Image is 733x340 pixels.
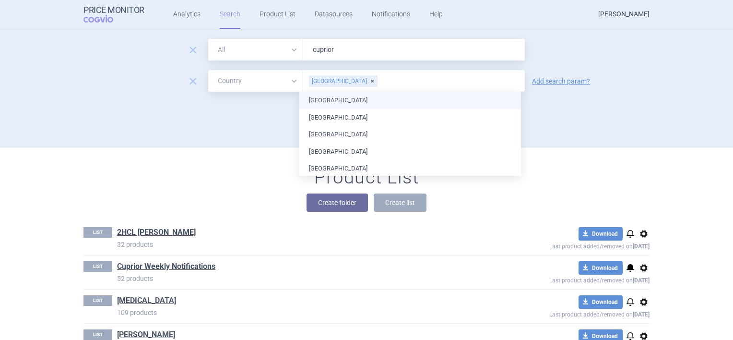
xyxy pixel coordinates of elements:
p: 32 products [117,240,480,249]
p: Last product added/removed on [480,275,650,284]
p: LIST [83,295,112,306]
p: Last product added/removed on [480,241,650,250]
button: Download [579,295,623,309]
p: LIST [83,227,112,238]
button: Create folder [307,194,368,212]
p: LIST [83,261,112,272]
a: Add search param? [532,78,590,85]
p: 109 products [117,308,480,317]
li: [GEOGRAPHIC_DATA] [299,143,521,160]
p: 52 products [117,274,480,283]
a: Cuprior Weekly Notifications [117,261,215,272]
button: Create list [374,194,426,212]
button: Download [579,227,623,241]
p: Last product added/removed on [480,309,650,318]
strong: [DATE] [633,243,650,250]
h1: 2HCL John [117,227,196,240]
a: [MEDICAL_DATA] [117,295,176,306]
a: Price MonitorCOGVIO [83,5,144,24]
h1: Isturisa [117,295,176,308]
a: [PERSON_NAME] [117,329,175,340]
li: [GEOGRAPHIC_DATA] [299,160,521,177]
h1: Cuprior Weekly Notifications [117,261,215,274]
li: [GEOGRAPHIC_DATA] [299,126,521,143]
strong: [DATE] [633,277,650,284]
strong: Price Monitor [83,5,144,15]
a: 2HCL [PERSON_NAME] [117,227,196,238]
h1: Product List [314,167,419,189]
li: [GEOGRAPHIC_DATA] [299,92,521,109]
span: COGVIO [83,15,127,23]
div: [GEOGRAPHIC_DATA] [309,75,378,87]
strong: [DATE] [633,311,650,318]
p: LIST [83,329,112,340]
li: [GEOGRAPHIC_DATA] [299,109,521,126]
button: Download [579,261,623,275]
